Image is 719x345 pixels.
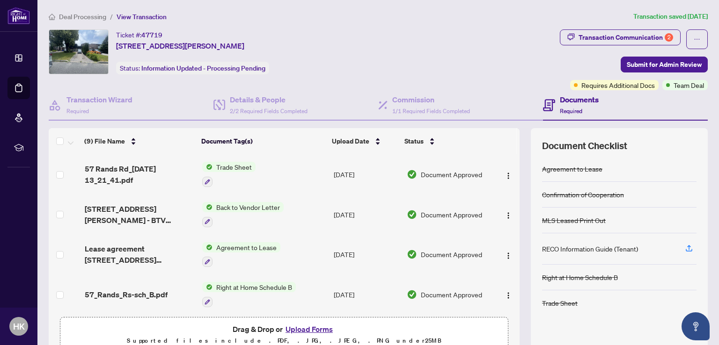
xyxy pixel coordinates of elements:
img: Logo [505,292,512,299]
span: Status [404,136,424,146]
button: Open asap [682,312,710,340]
div: 2 [665,33,673,42]
img: Status Icon [202,202,213,212]
button: Logo [501,247,516,262]
img: Logo [505,212,512,219]
div: Status: [116,62,269,74]
span: Submit for Admin Review [627,57,702,72]
img: Status Icon [202,162,213,172]
th: Document Tag(s) [198,128,328,154]
span: Document Approved [421,209,482,220]
button: Status IconTrade Sheet [202,162,256,187]
span: [STREET_ADDRESS][PERSON_NAME] [116,40,244,51]
span: Back to Vendor Letter [213,202,284,212]
span: Document Approved [421,289,482,300]
img: Logo [505,252,512,259]
div: Trade Sheet [542,298,578,308]
h4: Documents [560,94,599,105]
h4: Transaction Wizard [66,94,132,105]
span: Team Deal [674,80,704,90]
span: Document Approved [421,249,482,259]
span: [STREET_ADDRESS][PERSON_NAME] - BTV LETTER.pdf [85,203,195,226]
span: 2/2 Required Fields Completed [230,108,308,115]
button: Submit for Admin Review [621,57,708,72]
span: home [49,14,55,20]
span: Trade Sheet [213,162,256,172]
td: [DATE] [330,154,403,194]
div: Confirmation of Cooperation [542,189,624,200]
span: 47719 [141,31,162,39]
span: Requires Additional Docs [581,80,655,90]
button: Logo [501,207,516,222]
span: 57 Rands Rd_[DATE] 13_21_41.pdf [85,163,195,186]
span: Required [560,108,582,115]
button: Status IconRight at Home Schedule B [202,282,296,307]
button: Upload Forms [283,323,336,335]
span: (9) File Name [84,136,125,146]
button: Logo [501,167,516,182]
div: Ticket #: [116,29,162,40]
div: MLS Leased Print Out [542,215,606,225]
img: Status Icon [202,282,213,292]
div: Transaction Communication [579,30,673,45]
img: Status Icon [202,242,213,252]
span: HK [13,320,25,333]
span: Upload Date [332,136,369,146]
td: [DATE] [330,194,403,235]
td: [DATE] [330,274,403,315]
button: Transaction Communication2 [560,29,681,45]
span: Lease agreement [STREET_ADDRESS][PERSON_NAME]pdf [85,243,195,266]
span: Drag & Drop or [233,323,336,335]
span: Document Approved [421,169,482,180]
span: ellipsis [694,36,700,43]
article: Transaction saved [DATE] [633,11,708,22]
div: Agreement to Lease [542,164,602,174]
img: Document Status [407,249,417,259]
button: Logo [501,287,516,302]
h4: Commission [392,94,470,105]
span: 1/1 Required Fields Completed [392,108,470,115]
span: Required [66,108,89,115]
button: Status IconAgreement to Lease [202,242,280,267]
button: Status IconBack to Vendor Letter [202,202,284,227]
th: (9) File Name [81,128,198,154]
th: Upload Date [328,128,401,154]
li: / [110,11,113,22]
span: Right at Home Schedule B [213,282,296,292]
img: Document Status [407,209,417,220]
img: Document Status [407,289,417,300]
span: Information Updated - Processing Pending [141,64,265,72]
h4: Details & People [230,94,308,105]
img: logo [7,7,30,24]
span: Deal Processing [59,13,106,21]
span: Document Checklist [542,139,627,152]
span: Agreement to Lease [213,242,280,252]
span: 57_Rands_Rs-sch_B.pdf [85,289,168,300]
span: View Transaction [117,13,167,21]
th: Status [401,128,491,154]
img: IMG-E12286885_1.jpg [49,30,108,74]
div: Right at Home Schedule B [542,272,618,282]
td: [DATE] [330,235,403,275]
img: Logo [505,172,512,180]
div: RECO Information Guide (Tenant) [542,244,638,254]
img: Document Status [407,169,417,180]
